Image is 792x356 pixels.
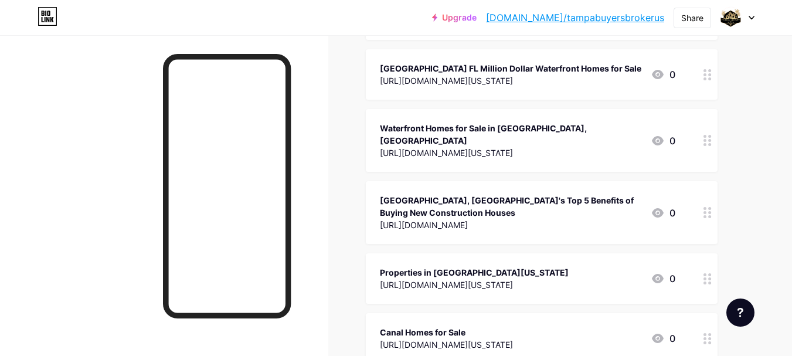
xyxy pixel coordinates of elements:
[380,62,641,74] div: [GEOGRAPHIC_DATA] FL Million Dollar Waterfront Homes for Sale
[651,67,675,82] div: 0
[380,326,513,338] div: Canal Homes for Sale
[380,266,569,279] div: Properties in [GEOGRAPHIC_DATA][US_STATE]
[380,122,641,147] div: Waterfront Homes for Sale in [GEOGRAPHIC_DATA], [GEOGRAPHIC_DATA]
[380,338,513,351] div: [URL][DOMAIN_NAME][US_STATE]
[681,12,703,24] div: Share
[380,219,641,231] div: [URL][DOMAIN_NAME]
[380,74,641,87] div: [URL][DOMAIN_NAME][US_STATE]
[720,6,742,29] img: tampabuyersbrokerus
[651,206,675,220] div: 0
[486,11,664,25] a: [DOMAIN_NAME]/tampabuyersbrokerus
[380,147,641,159] div: [URL][DOMAIN_NAME][US_STATE]
[380,279,569,291] div: [URL][DOMAIN_NAME][US_STATE]
[380,194,641,219] div: [GEOGRAPHIC_DATA], [GEOGRAPHIC_DATA]'s Top 5 Benefits of Buying New Construction Houses
[651,134,675,148] div: 0
[432,13,477,22] a: Upgrade
[651,331,675,345] div: 0
[651,272,675,286] div: 0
